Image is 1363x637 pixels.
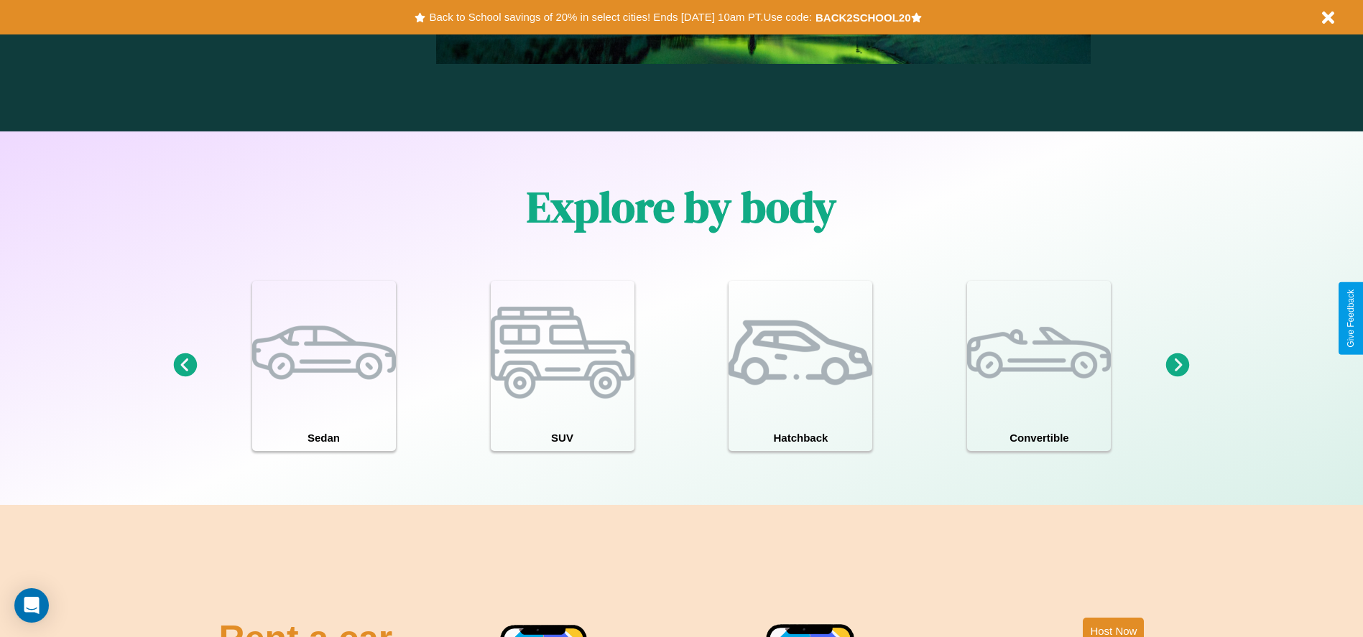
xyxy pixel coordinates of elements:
[425,7,815,27] button: Back to School savings of 20% in select cities! Ends [DATE] 10am PT.Use code:
[729,424,872,451] h4: Hatchback
[967,424,1111,451] h4: Convertible
[816,11,911,24] b: BACK2SCHOOL20
[14,588,49,623] div: Open Intercom Messenger
[491,424,634,451] h4: SUV
[527,177,836,236] h1: Explore by body
[252,424,396,451] h4: Sedan
[1346,289,1356,348] div: Give Feedback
